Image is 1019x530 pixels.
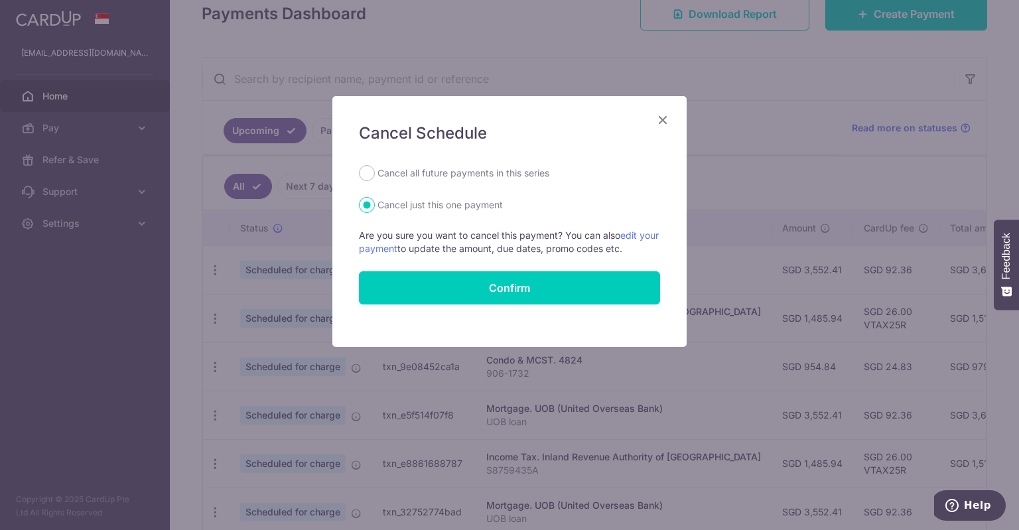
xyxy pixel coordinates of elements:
button: Feedback - Show survey [994,220,1019,310]
button: Confirm [359,271,660,304]
span: Feedback [1000,233,1012,279]
label: Cancel just this one payment [377,197,503,213]
label: Cancel all future payments in this series [377,165,549,181]
p: Are you sure you want to cancel this payment? You can also to update the amount, due dates, promo... [359,229,660,255]
button: Close [655,112,671,128]
iframe: Opens a widget where you can find more information [934,490,1006,523]
h5: Cancel Schedule [359,123,660,144]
